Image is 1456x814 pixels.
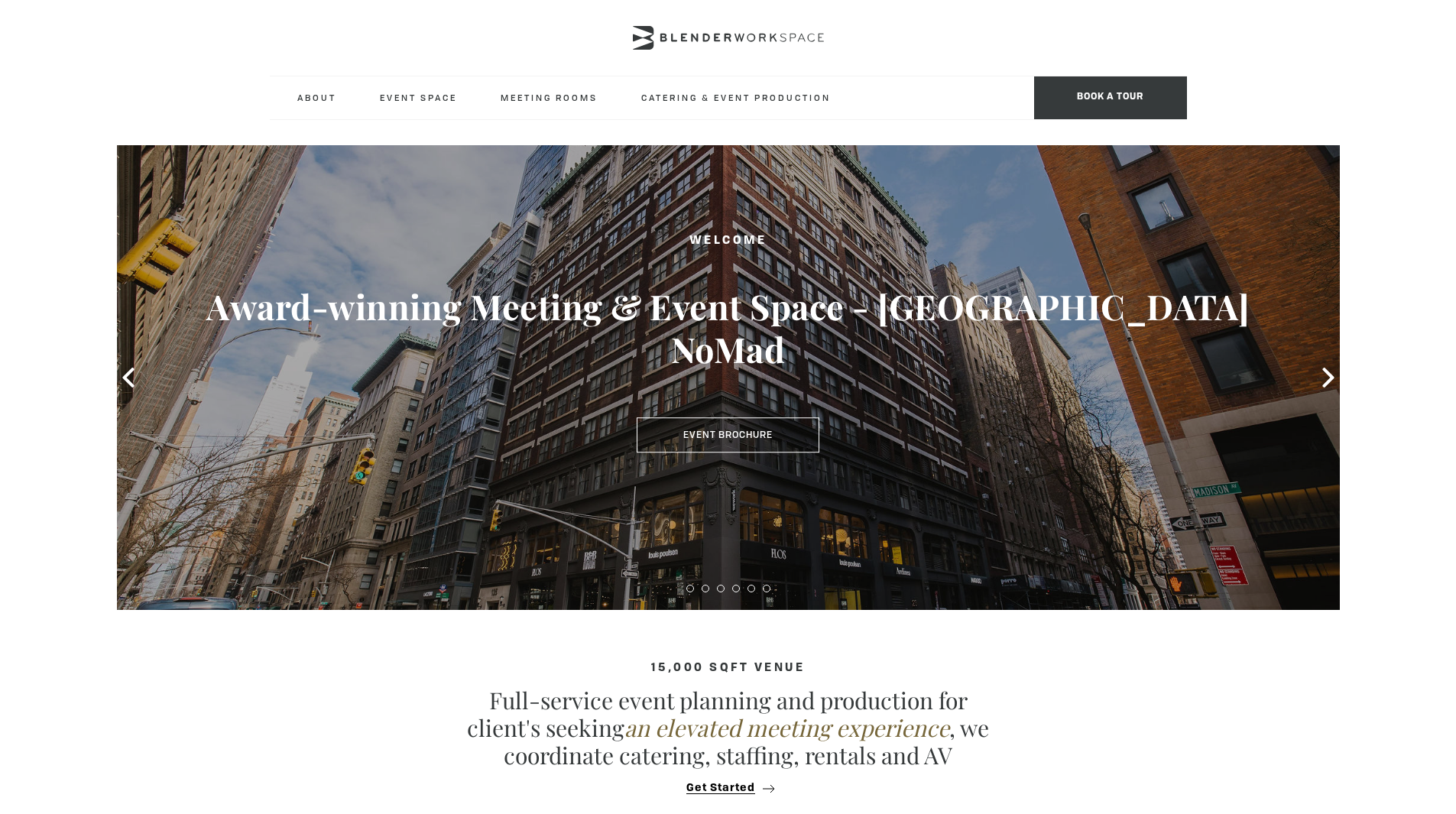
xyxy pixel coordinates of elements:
[368,76,469,118] a: Event Space
[1034,76,1187,119] span: Book a tour
[178,285,1279,371] h3: Award-winning Meeting & Event Space - [GEOGRAPHIC_DATA] NoMad
[624,712,949,743] em: an elevated meeting experience
[461,686,996,769] p: Full-service event planning and production for client's seeking , we coordinate catering, staffin...
[686,783,755,794] span: Get Started
[270,662,1187,675] h4: 15,000 sqft venue
[488,76,610,118] a: Meeting Rooms
[285,76,349,118] a: About
[178,232,1279,251] h2: Welcome
[637,417,819,452] a: Event Brochure
[682,781,774,795] button: Get Started
[629,76,843,118] a: Catering & Event Production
